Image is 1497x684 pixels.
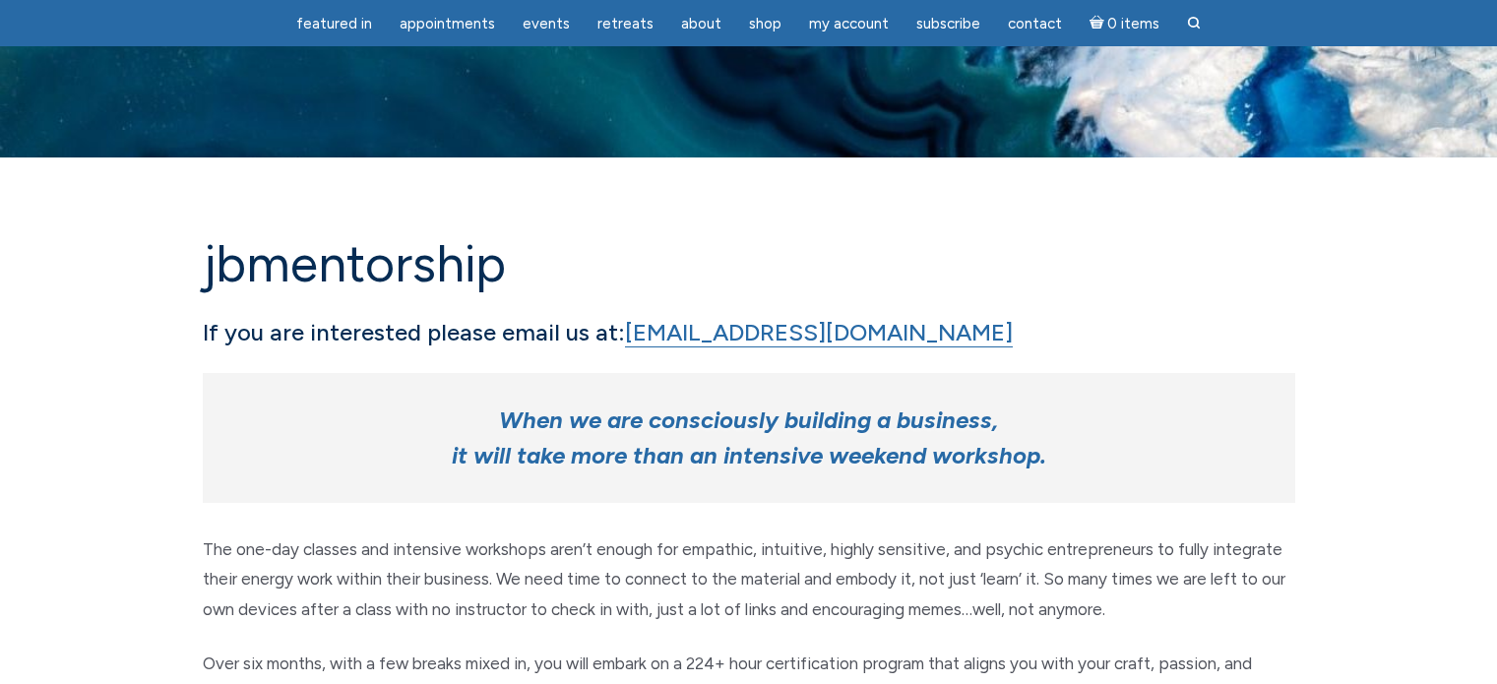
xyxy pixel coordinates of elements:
span: Shop [749,15,781,32]
h5: If you are interested please email us at: [203,316,1295,349]
span: 0 [1456,213,1487,230]
a: Events [511,5,582,43]
span: Contact [1008,15,1062,32]
a: About [669,5,733,43]
a: Shop [737,5,793,43]
a: Subscribe [904,5,992,43]
a: featured in [284,5,384,43]
span: About [681,15,721,32]
span: 0 items [1107,17,1159,31]
span: Appointments [400,15,495,32]
a: Retreats [586,5,665,43]
i: Cart [1090,15,1108,32]
a: [EMAIL_ADDRESS][DOMAIN_NAME] [625,318,1013,347]
a: Contact [996,5,1074,43]
span: Retreats [597,15,654,32]
span: Events [523,15,570,32]
em: it will take more than an intensive weekend workshop. [452,441,1046,469]
span: Shares [1456,230,1487,240]
p: The one-day classes and intensive workshops aren’t enough for empathic, intuitive, highly sensiti... [203,534,1295,625]
span: My Account [809,15,889,32]
a: Cart0 items [1078,3,1172,43]
a: My Account [797,5,901,43]
h1: JBMentorship [203,236,1295,292]
span: Subscribe [916,15,980,32]
span: featured in [296,15,372,32]
em: When we are consciously building a business, [499,405,998,434]
a: Appointments [388,5,507,43]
